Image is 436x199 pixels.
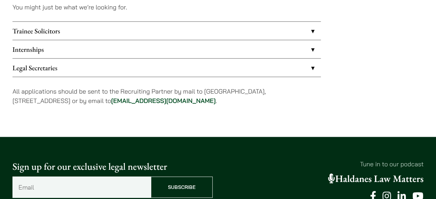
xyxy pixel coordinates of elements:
a: [EMAIL_ADDRESS][DOMAIN_NAME] [111,96,216,104]
a: Trainee Solicitors [12,22,321,40]
p: Tune in to our podcast [224,159,424,168]
p: All applications should be sent to the Recruiting Partner by mail to [GEOGRAPHIC_DATA], [STREET_A... [12,86,321,105]
input: Email [12,176,151,198]
p: Sign up for our exclusive legal newsletter [12,159,213,174]
a: Legal Secretaries [12,58,321,77]
a: Internships [12,40,321,58]
p: You might just be what we’re looking for. [12,2,321,12]
a: Haldanes Law Matters [328,172,424,185]
input: Subscribe [151,176,213,198]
